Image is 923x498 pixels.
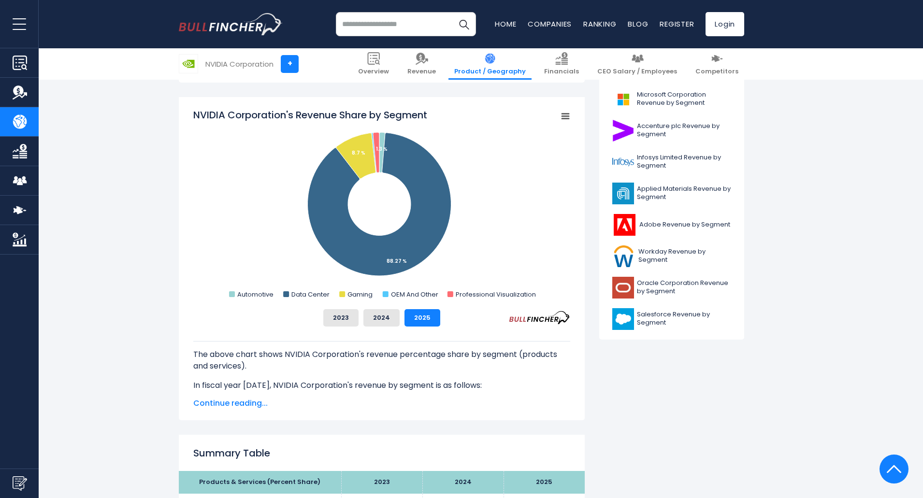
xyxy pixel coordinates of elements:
span: Financials [544,68,579,76]
text: Gaming [347,290,373,299]
a: Register [660,19,694,29]
button: 2023 [323,309,359,327]
span: Competitors [695,68,738,76]
button: 2024 [363,309,400,327]
a: Revenue [402,48,442,80]
span: Oracle Corporation Revenue by Segment [637,279,731,296]
a: Overview [352,48,395,80]
p: The above chart shows NVIDIA Corporation's revenue percentage share by segment (products and serv... [193,349,570,372]
text: OEM And Other [391,290,438,299]
a: + [281,55,299,73]
img: WDAY logo [612,245,635,267]
text: Automotive [237,290,274,299]
th: 2023 [341,471,422,494]
a: Salesforce Revenue by Segment [606,306,737,332]
a: Infosys Limited Revenue by Segment [606,149,737,175]
tspan: 1.3 % [376,145,388,153]
span: CEO Salary / Employees [597,68,677,76]
th: 2025 [504,471,585,494]
img: ADBE logo [612,214,636,236]
span: Revenue [407,68,436,76]
span: Workday Revenue by Segment [638,248,731,264]
span: Overview [358,68,389,76]
svg: NVIDIA Corporation's Revenue Share by Segment [193,108,570,301]
span: Accenture plc Revenue by Segment [637,122,731,139]
img: AMAT logo [612,183,634,204]
a: Oracle Corporation Revenue by Segment [606,274,737,301]
text: Professional Visualization [456,290,536,299]
span: Adobe Revenue by Segment [639,221,730,229]
span: Infosys Limited Revenue by Segment [637,154,731,170]
img: bullfincher logo [179,13,283,35]
span: Salesforce Revenue by Segment [637,311,731,327]
a: Home [495,19,516,29]
a: Financials [538,48,585,80]
button: 2025 [404,309,440,327]
a: Login [706,12,744,36]
h2: Summary Table [193,446,570,460]
a: Blog [628,19,648,29]
img: INFY logo [612,151,634,173]
div: NVIDIA Corporation [205,58,274,70]
a: Microsoft Corporation Revenue by Segment [606,86,737,113]
a: Workday Revenue by Segment [606,243,737,270]
span: Microsoft Corporation Revenue by Segment [637,91,731,107]
a: Product / Geography [448,48,532,80]
button: Search [452,12,476,36]
span: Product / Geography [454,68,526,76]
a: Adobe Revenue by Segment [606,212,737,238]
th: 2024 [422,471,504,494]
th: Products & Services (Percent Share) [179,471,341,494]
span: Continue reading... [193,398,570,409]
a: Ranking [583,19,616,29]
tspan: NVIDIA Corporation's Revenue Share by Segment [193,108,427,122]
a: Accenture plc Revenue by Segment [606,117,737,144]
img: MSFT logo [612,88,634,110]
a: CEO Salary / Employees [591,48,683,80]
text: Data Center [291,290,330,299]
tspan: 8.7 % [352,149,365,157]
a: Competitors [690,48,744,80]
span: Applied Materials Revenue by Segment [637,185,731,201]
img: ACN logo [612,120,634,142]
img: CRM logo [612,308,634,330]
img: ORCL logo [612,277,634,299]
img: NVDA logo [179,55,198,73]
p: In fiscal year [DATE], NVIDIA Corporation's revenue by segment is as follows: [193,380,570,391]
a: Applied Materials Revenue by Segment [606,180,737,207]
a: Companies [528,19,572,29]
tspan: 88.27 % [387,257,407,265]
a: Go to homepage [179,13,283,35]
